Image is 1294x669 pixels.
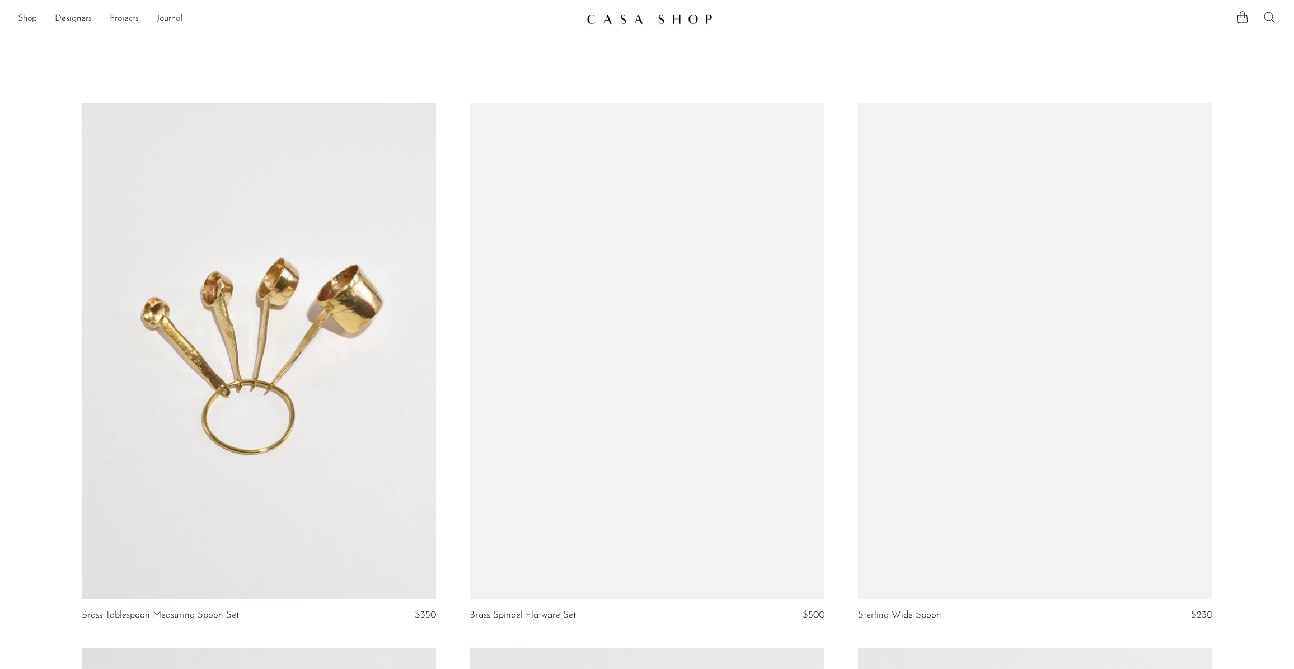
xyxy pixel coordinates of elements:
nav: Desktop navigation [18,10,578,29]
a: Projects [110,12,139,26]
a: Sterling Wide Spoon [858,610,941,620]
a: Designers [55,12,92,26]
span: $230 [1191,610,1212,620]
span: $350 [415,610,436,620]
span: $500 [803,610,824,620]
a: Brass Tablespoon Measuring Spoon Set [82,610,239,620]
a: Shop [18,12,37,26]
ul: NEW HEADER MENU [18,10,578,29]
a: Brass Spindel Flatware Set [470,610,576,620]
a: Journal [157,12,183,26]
